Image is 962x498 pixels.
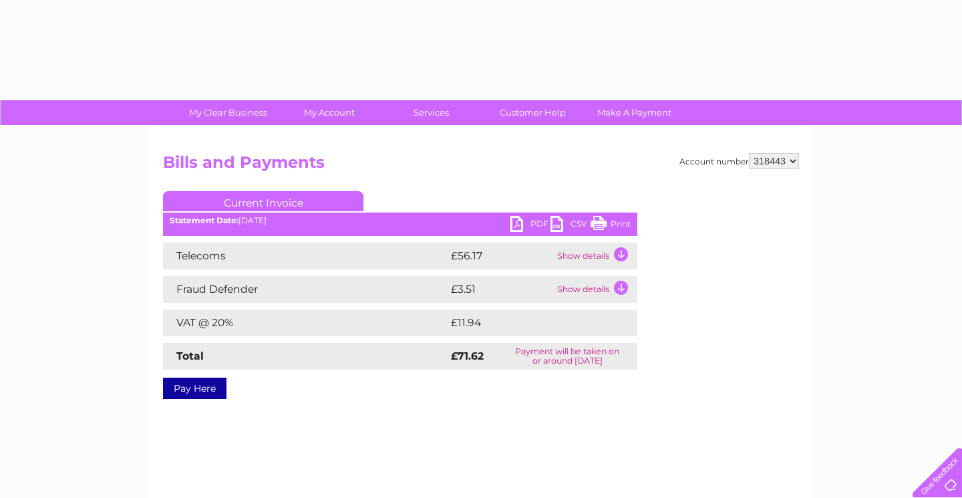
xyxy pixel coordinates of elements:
[163,216,637,225] div: [DATE]
[163,378,226,399] a: Pay Here
[176,350,204,362] strong: Total
[550,216,591,235] a: CSV
[163,243,448,269] td: Telecoms
[679,153,799,169] div: Account number
[163,276,448,303] td: Fraud Defender
[163,309,448,336] td: VAT @ 20%
[163,153,799,178] h2: Bills and Payments
[170,215,238,225] b: Statement Date:
[448,276,554,303] td: £3.51
[163,191,363,211] a: Current Invoice
[579,100,689,125] a: Make A Payment
[275,100,385,125] a: My Account
[591,216,631,235] a: Print
[448,309,608,336] td: £11.94
[478,100,588,125] a: Customer Help
[510,216,550,235] a: PDF
[173,100,283,125] a: My Clear Business
[554,276,637,303] td: Show details
[554,243,637,269] td: Show details
[497,343,637,370] td: Payment will be taken on or around [DATE]
[448,243,554,269] td: £56.17
[376,100,486,125] a: Services
[451,350,484,362] strong: £71.62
